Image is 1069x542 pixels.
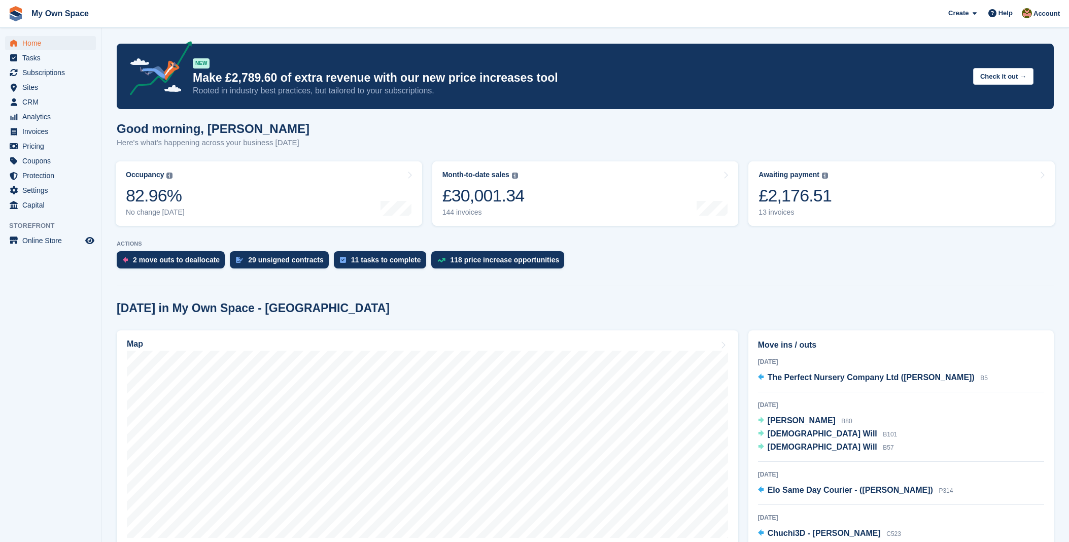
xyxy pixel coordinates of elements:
[22,80,83,94] span: Sites
[126,208,185,217] div: No change [DATE]
[998,8,1013,18] span: Help
[758,371,988,385] a: The Perfect Nursery Company Ltd ([PERSON_NAME]) B5
[22,233,83,248] span: Online Store
[822,173,828,179] img: icon-info-grey-7440780725fd019a000dd9b08b2336e03edf1995a4989e88bcd33f0948082b44.svg
[117,241,1054,247] p: ACTIONS
[22,183,83,197] span: Settings
[22,154,83,168] span: Coupons
[758,171,819,179] div: Awaiting payment
[22,95,83,109] span: CRM
[758,513,1044,522] div: [DATE]
[236,257,243,263] img: contract_signature_icon-13c848040528278c33f63329250d36e43548de30e8caae1d1a13099fd9432cc5.svg
[748,161,1055,226] a: Awaiting payment £2,176.51 13 invoices
[193,85,965,96] p: Rooted in industry best practices, but tailored to your subscriptions.
[5,139,96,153] a: menu
[431,251,570,274] a: 118 price increase opportunities
[5,198,96,212] a: menu
[5,154,96,168] a: menu
[117,301,390,315] h2: [DATE] in My Own Space - [GEOGRAPHIC_DATA]
[5,183,96,197] a: menu
[442,208,525,217] div: 144 invoices
[116,161,422,226] a: Occupancy 82.96% No change [DATE]
[5,168,96,183] a: menu
[27,5,93,22] a: My Own Space
[948,8,969,18] span: Create
[340,257,346,263] img: task-75834270c22a3079a89374b754ae025e5fb1db73e45f91037f5363f120a921f8.svg
[758,484,953,497] a: Elo Same Day Courier - ([PERSON_NAME]) P314
[166,173,173,179] img: icon-info-grey-7440780725fd019a000dd9b08b2336e03edf1995a4989e88bcd33f0948082b44.svg
[1033,9,1060,19] span: Account
[5,95,96,109] a: menu
[123,257,128,263] img: move_outs_to_deallocate_icon-f764333ba52eb49d3ac5e1228854f67142a1ed5810a6f6cc68b1a99e826820c5.svg
[117,122,309,135] h1: Good morning, [PERSON_NAME]
[9,221,101,231] span: Storefront
[334,251,431,274] a: 11 tasks to complete
[758,415,852,428] a: [PERSON_NAME] B80
[126,185,185,206] div: 82.96%
[5,51,96,65] a: menu
[5,65,96,80] a: menu
[22,36,83,50] span: Home
[5,110,96,124] a: menu
[22,51,83,65] span: Tasks
[758,208,832,217] div: 13 invoices
[5,36,96,50] a: menu
[22,65,83,80] span: Subscriptions
[8,6,23,21] img: stora-icon-8386f47178a22dfd0bd8f6a31ec36ba5ce8667c1dd55bd0f319d3a0aa187defe.svg
[758,527,901,540] a: Chuchi3D - [PERSON_NAME] C523
[973,68,1033,85] button: Check it out →
[117,137,309,149] p: Here's what's happening across your business [DATE]
[121,41,192,99] img: price-adjustments-announcement-icon-8257ccfd72463d97f412b2fc003d46551f7dbcb40ab6d574587a9cd5c0d94...
[758,357,1044,366] div: [DATE]
[980,375,988,382] span: B5
[22,110,83,124] span: Analytics
[193,58,210,69] div: NEW
[758,428,898,441] a: [DEMOGRAPHIC_DATA] Will B101
[841,418,852,425] span: B80
[758,470,1044,479] div: [DATE]
[768,486,933,494] span: Elo Same Day Courier - ([PERSON_NAME])
[127,340,143,349] h2: Map
[126,171,164,179] div: Occupancy
[351,256,421,264] div: 11 tasks to complete
[768,443,877,451] span: [DEMOGRAPHIC_DATA] Will
[758,185,832,206] div: £2,176.51
[451,256,560,264] div: 118 price increase opportunities
[22,198,83,212] span: Capital
[939,487,953,494] span: P314
[248,256,324,264] div: 29 unsigned contracts
[883,444,893,451] span: B57
[768,373,975,382] span: The Perfect Nursery Company Ltd ([PERSON_NAME])
[886,530,901,537] span: C523
[758,339,1044,351] h2: Move ins / outs
[768,416,836,425] span: [PERSON_NAME]
[442,171,509,179] div: Month-to-date sales
[768,529,881,537] span: Chuchi3D - [PERSON_NAME]
[758,441,894,454] a: [DEMOGRAPHIC_DATA] Will B57
[883,431,897,438] span: B101
[22,139,83,153] span: Pricing
[84,234,96,247] a: Preview store
[5,124,96,139] a: menu
[1022,8,1032,18] img: Keely Collin
[22,168,83,183] span: Protection
[230,251,334,274] a: 29 unsigned contracts
[193,71,965,85] p: Make £2,789.60 of extra revenue with our new price increases tool
[22,124,83,139] span: Invoices
[5,80,96,94] a: menu
[768,429,877,438] span: [DEMOGRAPHIC_DATA] Will
[432,161,739,226] a: Month-to-date sales £30,001.34 144 invoices
[758,400,1044,410] div: [DATE]
[5,233,96,248] a: menu
[117,251,230,274] a: 2 move outs to deallocate
[133,256,220,264] div: 2 move outs to deallocate
[512,173,518,179] img: icon-info-grey-7440780725fd019a000dd9b08b2336e03edf1995a4989e88bcd33f0948082b44.svg
[437,258,445,262] img: price_increase_opportunities-93ffe204e8149a01c8c9dc8f82e8f89637d9d84a8eef4429ea346261dce0b2c0.svg
[442,185,525,206] div: £30,001.34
